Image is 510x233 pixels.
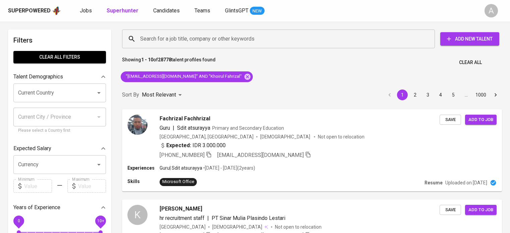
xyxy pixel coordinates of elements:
p: Expected Salary [13,144,51,153]
div: K [127,205,148,225]
button: Go to page 3 [422,90,433,100]
span: hr recruitment staff [160,215,205,221]
nav: pagination navigation [383,90,502,100]
div: [GEOGRAPHIC_DATA], [GEOGRAPHIC_DATA] [160,133,253,140]
p: Sort By [122,91,139,99]
div: Talent Demographics [13,70,106,83]
button: Save [440,205,461,215]
b: 28778 [158,57,171,62]
h6: Filters [13,35,106,46]
span: NEW [250,8,265,14]
button: Clear All filters [13,51,106,63]
div: Most Relevant [142,89,184,101]
p: Uploaded on [DATE] [445,179,487,186]
span: Add New Talent [446,35,494,43]
span: Add to job [468,116,493,124]
a: GlintsGPT NEW [225,7,265,15]
img: 6b9f9a9a86031f0330d6dd145730bb37.jpg [127,115,148,135]
a: Superhunter [107,7,140,15]
button: Add to job [465,205,497,215]
span: Add to job [468,206,493,214]
span: Jobs [80,7,92,14]
p: Guru | Sdit atsurayya [160,165,202,171]
a: Candidates [153,7,181,15]
button: Add to job [465,115,497,125]
div: Superpowered [8,7,51,15]
a: Fachrizal FachhrizalGuru|Sdit atsurayyaPrimary and Secondary Education[GEOGRAPHIC_DATA], [GEOGRAP... [122,109,502,191]
span: | [173,124,174,132]
p: Talent Demographics [13,73,63,81]
div: Years of Experience [13,201,106,214]
span: [DEMOGRAPHIC_DATA] [212,224,263,230]
a: Jobs [80,7,93,15]
b: Expected: [166,141,191,150]
div: … [461,92,471,98]
span: | [207,214,209,222]
div: Expected Salary [13,142,106,155]
span: 0 [17,219,20,223]
a: Teams [194,7,212,15]
button: Go to page 5 [448,90,459,100]
div: A [485,4,498,17]
p: Skills [127,178,160,185]
span: Save [443,206,458,214]
img: app logo [52,6,61,16]
span: Candidates [153,7,180,14]
button: Open [94,160,104,169]
button: Add New Talent [440,32,499,46]
a: Superpoweredapp logo [8,6,61,16]
div: Microsoft Office [162,179,194,185]
span: Clear All filters [19,53,101,61]
span: [PERSON_NAME] [160,205,202,213]
input: Value [78,179,106,193]
div: IDR 3.000.000 [160,141,226,150]
p: Resume [424,179,443,186]
span: [DEMOGRAPHIC_DATA] [260,133,311,140]
button: Save [440,115,461,125]
span: Guru [160,125,170,131]
span: [EMAIL_ADDRESS][DOMAIN_NAME] [217,152,304,158]
div: [GEOGRAPHIC_DATA] [160,224,206,230]
div: "[EMAIL_ADDRESS][DOMAIN_NAME]" AND "Khoirul Fahrizal" [121,71,253,82]
button: Go to page 2 [410,90,420,100]
button: Go to page 4 [435,90,446,100]
button: Clear All [456,56,485,69]
button: Go to next page [490,90,501,100]
p: Showing of talent profiles found [122,56,216,69]
span: GlintsGPT [225,7,248,14]
button: page 1 [397,90,408,100]
span: PT Sinar Mulia Plasindo Lestari [212,215,285,221]
span: Clear All [459,58,482,67]
span: [PHONE_NUMBER] [160,152,205,158]
p: • [DATE] - [DATE] ( 2 years ) [202,165,255,171]
span: "[EMAIL_ADDRESS][DOMAIN_NAME]" AND "Khoirul Fahrizal" [121,73,246,80]
b: 1 - 10 [141,57,153,62]
input: Value [24,179,52,193]
span: Teams [194,7,210,14]
span: Sdit atsurayya [177,125,210,131]
span: Fachrizal Fachhrizal [160,115,210,123]
span: 10+ [97,219,104,223]
b: Superhunter [107,7,138,14]
p: Years of Experience [13,203,60,212]
button: Go to page 1000 [473,90,488,100]
p: Not open to relocation [318,133,364,140]
p: Experiences [127,165,160,171]
p: Most Relevant [142,91,176,99]
span: Primary and Secondary Education [212,125,284,131]
span: Save [443,116,458,124]
p: Not open to relocation [275,224,322,230]
p: Please select a Country first [18,127,101,134]
button: Open [94,88,104,98]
